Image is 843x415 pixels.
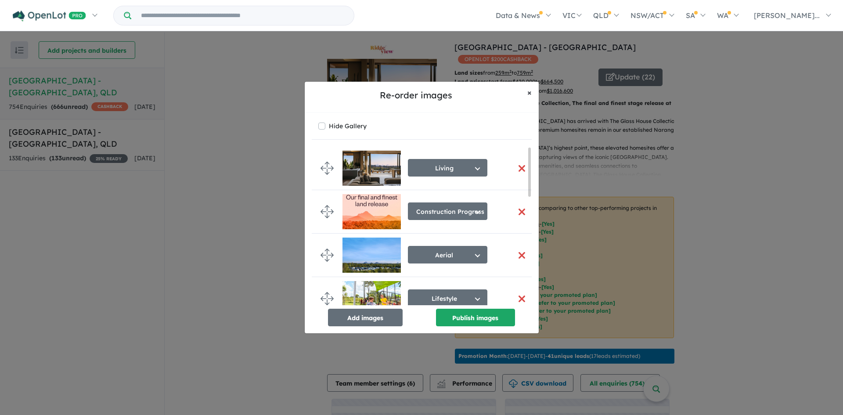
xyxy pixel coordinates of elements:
img: Ridgeview%20Estate%20-%20Narangba%20Lifestyle%205.jpg [342,238,401,273]
button: Add images [328,309,403,326]
button: Lifestyle [408,289,487,307]
img: drag.svg [321,249,334,262]
h5: Re-order images [312,89,520,102]
img: drag.svg [321,205,334,218]
span: [PERSON_NAME]... [754,11,820,20]
img: Ridgeview%20Estate%20-%20Narangba___1753319558.jpeg [342,194,401,229]
button: Living [408,159,487,177]
button: Publish images [436,309,515,326]
img: Ridgeview%20Estate%20-%20Narangba___1754612533.jpg [342,151,401,186]
input: Try estate name, suburb, builder or developer [133,6,352,25]
span: × [527,87,532,97]
img: drag.svg [321,292,334,305]
img: Ridgeview%20Estate%20-%20Narangba%20Lifestlye%203.jpg [342,281,401,316]
label: Hide Gallery [329,120,367,132]
button: Construction Progress [408,202,487,220]
button: Aerial [408,246,487,263]
img: Openlot PRO Logo White [13,11,86,22]
img: drag.svg [321,162,334,175]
